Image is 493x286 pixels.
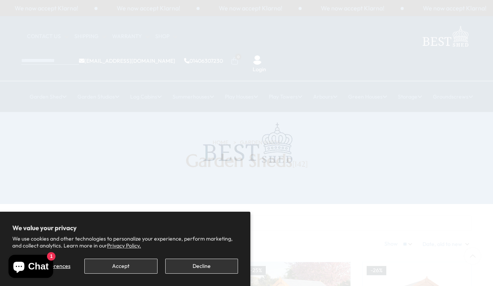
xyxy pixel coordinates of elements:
a: Privacy Policy. [107,242,141,249]
inbox-online-store-chat: Shopify online store chat [6,255,55,280]
button: Decline [165,259,238,274]
p: We use cookies and other technologies to personalize your experience, perform marketing, and coll... [12,235,238,249]
h2: We value your privacy [12,224,238,232]
button: Accept [84,259,157,274]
